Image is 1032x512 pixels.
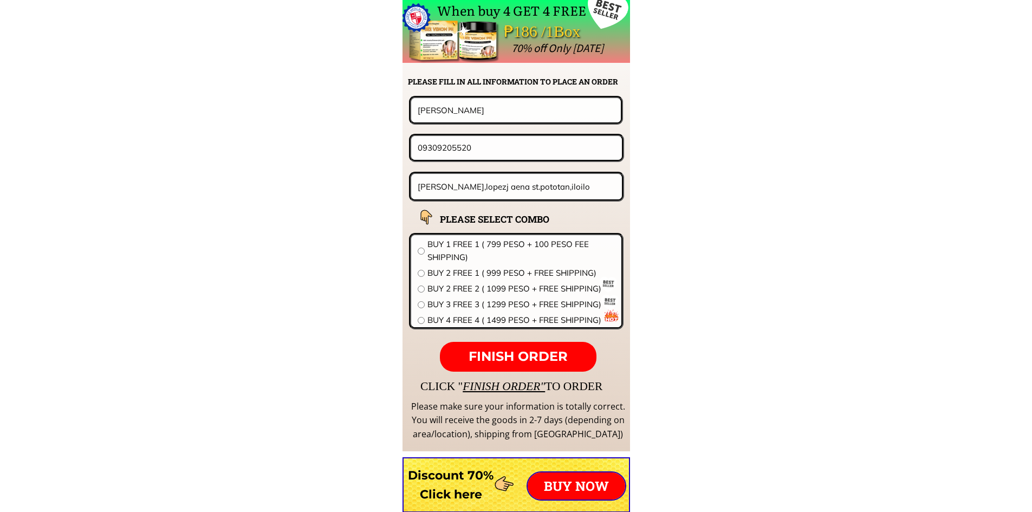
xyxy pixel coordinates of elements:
[469,348,568,364] span: FINISH ORDER
[463,380,545,393] span: FINISH ORDER"
[427,298,615,311] span: BUY 3 FREE 3 ( 1299 PESO + FREE SHIPPING)
[427,314,615,327] span: BUY 4 FREE 4 ( 1499 PESO + FREE SHIPPING)
[415,98,617,122] input: Your name
[440,212,576,226] h2: PLEASE SELECT COMBO
[408,76,629,88] h2: PLEASE FILL IN ALL INFORMATION TO PLACE AN ORDER
[427,238,615,264] span: BUY 1 FREE 1 ( 799 PESO + 100 PESO FEE SHIPPING)
[427,267,615,280] span: BUY 2 FREE 1 ( 999 PESO + FREE SHIPPING)
[410,400,626,442] div: Please make sure your information is totally correct. You will receive the goods in 2-7 days (dep...
[415,136,618,159] input: Phone number
[415,174,619,199] input: Address
[528,472,625,500] p: BUY NOW
[427,282,615,295] span: BUY 2 FREE 2 ( 1099 PESO + FREE SHIPPING)
[511,39,846,57] div: 70% off Only [DATE]
[504,19,611,44] div: ₱186 /1Box
[420,377,919,396] div: CLICK " TO ORDER
[403,466,499,504] h3: Discount 70% Click here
